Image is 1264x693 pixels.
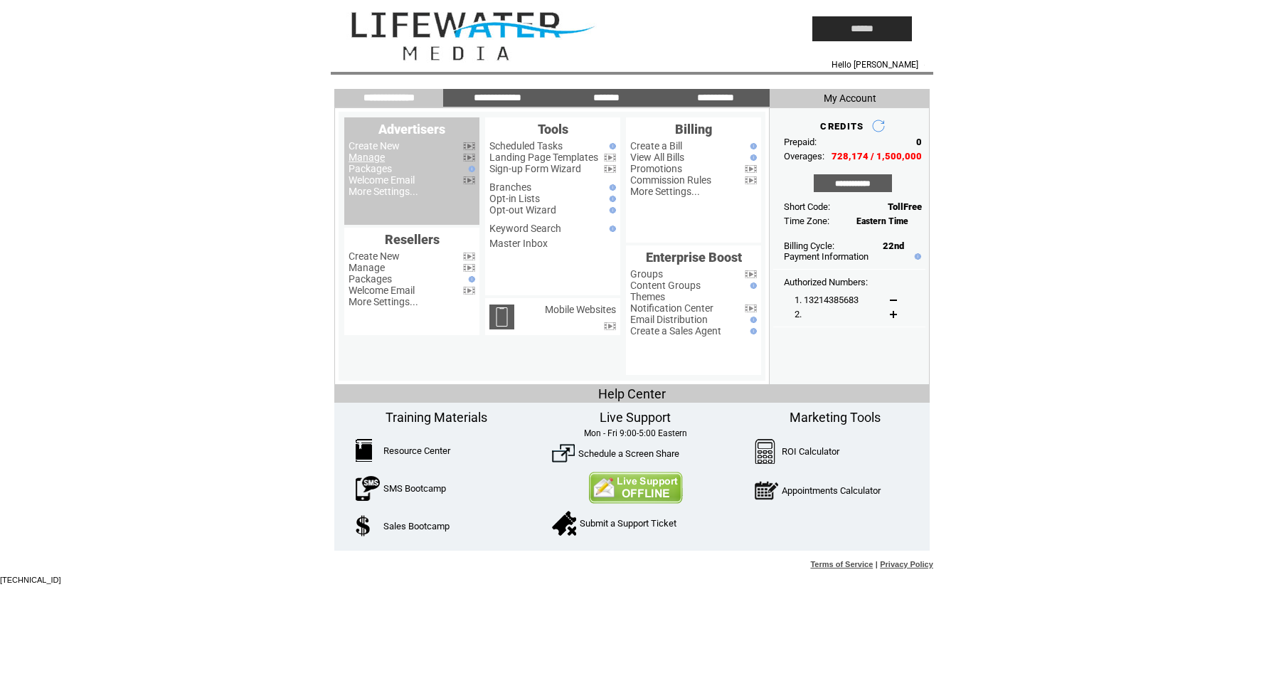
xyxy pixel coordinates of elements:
a: Scheduled Tasks [489,140,563,152]
img: help.gif [465,166,475,172]
a: Create New [349,140,400,152]
a: Payment Information [784,251,869,262]
span: Advertisers [378,122,445,137]
img: video.png [604,154,616,162]
a: Privacy Policy [880,560,933,568]
img: AppointmentCalc.png [755,478,778,503]
a: Opt-in Lists [489,193,540,204]
img: Calculator.png [755,439,776,464]
img: help.gif [747,143,757,149]
a: ROI Calculator [782,446,839,457]
span: Prepaid: [784,137,817,147]
img: help.gif [606,207,616,213]
span: Mon - Fri 9:00-5:00 Eastern [584,428,687,438]
a: View All Bills [630,152,684,163]
img: SupportTicket.png [552,511,576,536]
span: Resellers [385,232,440,247]
img: SalesBootcamp.png [356,515,372,536]
img: help.gif [747,317,757,323]
span: | [876,560,878,568]
img: help.gif [747,154,757,161]
span: 22nd [883,240,904,251]
a: Create a Bill [630,140,682,152]
span: My Account [824,92,876,104]
span: Enterprise Boost [646,250,742,265]
img: video.png [463,264,475,272]
a: Promotions [630,163,682,174]
span: Live Support [600,410,671,425]
a: Commission Rules [630,174,711,186]
a: Notification Center [630,302,713,314]
a: Mobile Websites [545,304,616,315]
a: Welcome Email [349,285,415,296]
a: More Settings... [349,296,418,307]
span: 728,174 / 1,500,000 [832,151,922,162]
span: Tools [538,122,568,137]
span: Short Code: [784,201,830,212]
img: help.gif [747,282,757,289]
span: Training Materials [386,410,487,425]
a: Groups [630,268,663,280]
img: video.png [604,165,616,173]
img: mobile-websites.png [489,305,514,329]
img: video.png [745,165,757,173]
a: Sign-up Form Wizard [489,163,581,174]
span: Eastern Time [856,216,908,226]
a: Master Inbox [489,238,548,249]
span: Authorized Numbers: [784,277,868,287]
a: Submit a Support Ticket [580,518,676,529]
img: ResourceCenter.png [356,439,372,462]
a: Manage [349,152,385,163]
span: Billing [675,122,712,137]
span: Help Center [598,386,666,401]
span: 0 [916,137,922,147]
a: Create a Sales Agent [630,325,721,337]
img: SMSBootcamp.png [356,476,380,501]
img: video.png [745,176,757,184]
img: help.gif [747,328,757,334]
img: help.gif [911,253,921,260]
span: Overages: [784,151,824,162]
img: video.png [463,253,475,260]
a: Create New [349,250,400,262]
a: Sales Bootcamp [383,521,450,531]
img: help.gif [606,143,616,149]
a: Landing Page Templates [489,152,598,163]
img: help.gif [606,196,616,202]
img: video.png [463,176,475,184]
a: More Settings... [349,186,418,197]
img: Contact Us [588,472,683,504]
a: Keyword Search [489,223,561,234]
img: video.png [745,305,757,312]
a: Email Distribution [630,314,708,325]
a: Packages [349,273,392,285]
span: TollFree [888,201,922,212]
img: video.png [463,154,475,162]
span: CREDITS [820,121,864,132]
a: Welcome Email [349,174,415,186]
img: video.png [463,142,475,150]
img: video.png [463,287,475,295]
span: Time Zone: [784,216,829,226]
span: 2. [795,309,802,319]
a: Manage [349,262,385,273]
a: Packages [349,163,392,174]
a: Terms of Service [810,560,873,568]
span: Marketing Tools [790,410,881,425]
a: More Settings... [630,186,700,197]
a: Opt-out Wizard [489,204,556,216]
img: help.gif [606,226,616,232]
img: help.gif [465,276,475,282]
a: Resource Center [383,445,450,456]
a: Appointments Calculator [782,485,881,496]
a: SMS Bootcamp [383,483,446,494]
span: Hello [PERSON_NAME] [832,60,918,70]
img: help.gif [606,184,616,191]
a: Schedule a Screen Share [578,448,679,459]
span: Billing Cycle: [784,240,834,251]
a: Content Groups [630,280,701,291]
a: Branches [489,181,531,193]
img: video.png [745,270,757,278]
a: Themes [630,291,665,302]
span: 1. 13214385683 [795,295,859,305]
